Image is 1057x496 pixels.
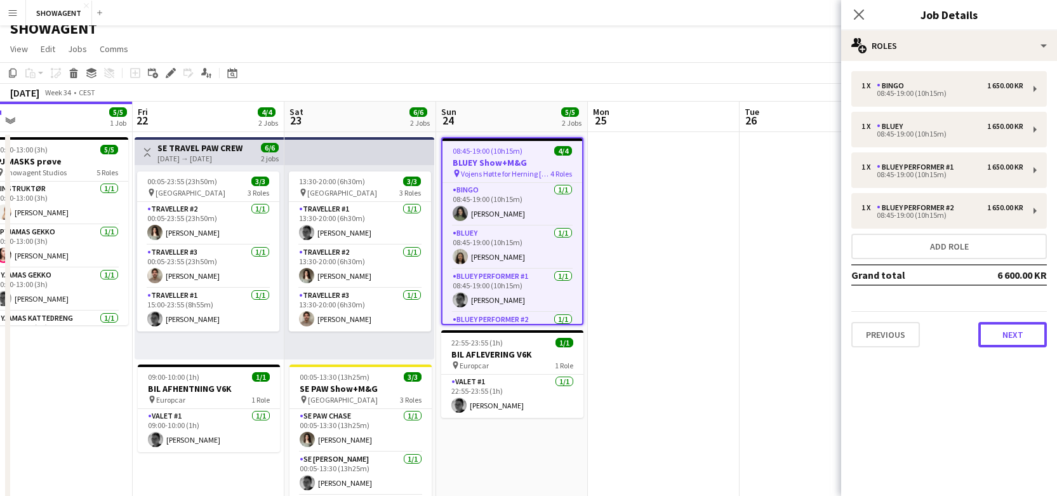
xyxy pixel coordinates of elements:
div: 1 x [861,203,877,212]
div: BLUEY Performer #1 [877,163,959,171]
div: 2 Jobs [410,118,430,128]
div: BLUEY Performer #2 [877,203,959,212]
span: 1/1 [555,338,573,347]
div: 2 Jobs [258,118,278,128]
span: 3/3 [403,177,421,186]
span: 3 Roles [400,395,422,405]
span: 00:05-13:30 (13h25m) [300,372,369,382]
app-card-role: BLUEY Performer #11/108:45-19:00 (10h15m)[PERSON_NAME] [442,269,582,312]
span: [GEOGRAPHIC_DATA] [308,395,378,405]
button: Add role [851,234,1047,259]
span: 5 Roles [96,168,118,177]
div: CEST [79,88,95,97]
app-card-role: BLUEY1/108:45-19:00 (10h15m)[PERSON_NAME] [442,226,582,269]
button: Next [978,322,1047,347]
td: 6 600.00 KR [967,265,1047,285]
h3: Job Details [841,6,1057,23]
span: [GEOGRAPHIC_DATA] [307,188,377,198]
span: 6/6 [409,107,427,117]
h3: BIL AFHENTNING V6K [138,383,280,394]
app-job-card: 00:05-23:55 (23h50m)3/3 [GEOGRAPHIC_DATA]3 RolesTraveller #21/100:05-23:55 (23h50m)[PERSON_NAME]T... [137,171,279,332]
span: 25 [591,113,609,128]
span: 3 Roles [248,188,269,198]
span: Tue [745,106,759,117]
div: 1 650.00 KR [987,122,1023,131]
app-card-role: Traveller #11/115:00-23:55 (8h55m)[PERSON_NAME] [137,288,279,332]
span: 5/5 [561,107,579,117]
h3: SE PAW Show+M&G [289,383,432,394]
span: Sat [289,106,303,117]
span: 1 Role [251,395,270,405]
app-job-card: 22:55-23:55 (1h)1/1BIL AFLEVERING V6K Europcar1 RoleValet #11/122:55-23:55 (1h)[PERSON_NAME] [441,330,583,418]
span: Edit [41,43,55,55]
span: 09:00-10:00 (1h) [148,372,199,382]
app-card-role: BLUEY Performer #21/108:45-19:00 (10h15m) [442,312,582,356]
h1: SHOWAGENT [10,19,97,38]
a: View [5,41,33,57]
app-card-role: Traveller #11/113:30-20:00 (6h30m)[PERSON_NAME] [289,202,431,245]
span: 22:55-23:55 (1h) [451,338,503,347]
span: 22 [136,113,148,128]
app-job-card: 08:45-19:00 (10h15m)4/4BLUEY Show+M&G Vojens Høtte for Herning [GEOGRAPHIC_DATA]4 RolesBINGO1/108... [441,137,583,325]
span: 5/5 [109,107,127,117]
span: Sun [441,106,456,117]
span: 26 [743,113,759,128]
app-card-role: Valet #11/122:55-23:55 (1h)[PERSON_NAME] [441,375,583,418]
button: SHOWAGENT [26,1,92,25]
app-card-role: Traveller #31/113:30-20:00 (6h30m)[PERSON_NAME] [289,288,431,332]
app-card-role: Traveller #31/100:05-23:55 (23h50m)[PERSON_NAME] [137,245,279,288]
app-card-role: SE [PERSON_NAME]1/100:05-13:30 (13h25m)[PERSON_NAME] [289,452,432,495]
td: Grand total [851,265,967,285]
app-job-card: 09:00-10:00 (1h)1/1BIL AFHENTNING V6K Europcar1 RoleValet #11/109:00-10:00 (1h)[PERSON_NAME] [138,365,280,452]
div: 08:45-19:00 (10h15m) [861,131,1023,137]
span: 3/3 [251,177,269,186]
div: 08:45-19:00 (10h15m) [861,212,1023,218]
h3: BIL AFLEVERING V6K [441,349,583,360]
app-card-role: Traveller #21/100:05-23:55 (23h50m)[PERSON_NAME] [137,202,279,245]
span: [GEOGRAPHIC_DATA] [156,188,225,198]
div: 1 Job [110,118,126,128]
span: 5/5 [100,145,118,154]
div: 1 650.00 KR [987,163,1023,171]
a: Jobs [63,41,92,57]
span: 13:30-20:00 (6h30m) [299,177,365,186]
span: 08:45-19:00 (10h15m) [453,146,522,156]
app-job-card: 13:30-20:00 (6h30m)3/3 [GEOGRAPHIC_DATA]3 RolesTraveller #11/113:30-20:00 (6h30m)[PERSON_NAME]Tra... [289,171,431,332]
app-card-role: Valet #11/109:00-10:00 (1h)[PERSON_NAME] [138,409,280,452]
span: 23 [288,113,303,128]
span: 3 Roles [399,188,421,198]
span: Europcar [156,395,185,405]
span: 3/3 [404,372,422,382]
span: 4/4 [554,146,572,156]
h3: BLUEY Show+M&G [442,157,582,168]
a: Comms [95,41,133,57]
span: Mon [593,106,609,117]
div: 1 x [861,163,877,171]
span: Fri [138,106,148,117]
h3: SE TRAVEL PAW CREW [157,142,243,154]
div: 1 650.00 KR [987,203,1023,212]
app-card-role: Traveller #21/113:30-20:00 (6h30m)[PERSON_NAME] [289,245,431,288]
div: 08:45-19:00 (10h15m) [861,90,1023,97]
span: 24 [439,113,456,128]
span: 1 Role [555,361,573,370]
span: 00:05-23:55 (23h50m) [147,177,217,186]
span: Jobs [68,43,87,55]
div: [DATE] [10,86,39,99]
div: BINGO [877,81,909,90]
div: 1 x [861,122,877,131]
span: View [10,43,28,55]
span: Week 34 [42,88,74,97]
div: 08:45-19:00 (10h15m) [861,171,1023,178]
span: 1/1 [252,372,270,382]
span: Europcar [460,361,489,370]
div: 2 Jobs [562,118,582,128]
a: Edit [36,41,60,57]
div: BLUEY [877,122,908,131]
span: Showagent Studios [4,168,67,177]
